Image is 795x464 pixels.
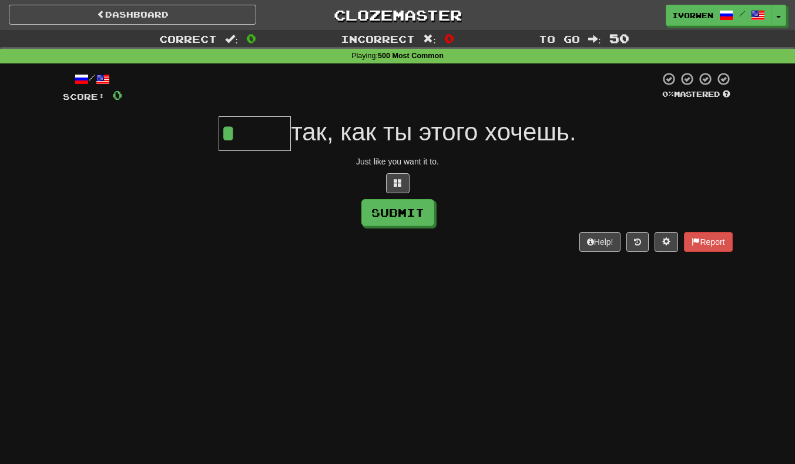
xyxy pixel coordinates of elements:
[63,72,122,86] div: /
[423,34,436,44] span: :
[609,31,629,45] span: 50
[246,31,256,45] span: 0
[662,89,674,99] span: 0 %
[63,156,733,167] div: Just like you want it to.
[341,33,415,45] span: Incorrect
[626,232,649,252] button: Round history (alt+y)
[386,173,410,193] button: Switch sentence to multiple choice alt+p
[684,232,732,252] button: Report
[159,33,217,45] span: Correct
[378,52,444,60] strong: 500 Most Common
[666,5,771,26] a: ivorwen /
[444,31,454,45] span: 0
[672,10,713,21] span: ivorwen
[539,33,580,45] span: To go
[291,118,576,146] span: так, как ты этого хочешь.
[274,5,521,25] a: Clozemaster
[225,34,238,44] span: :
[112,88,122,102] span: 0
[588,34,601,44] span: :
[579,232,621,252] button: Help!
[739,9,745,18] span: /
[9,5,256,25] a: Dashboard
[361,199,434,226] button: Submit
[63,92,105,102] span: Score:
[660,89,733,100] div: Mastered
